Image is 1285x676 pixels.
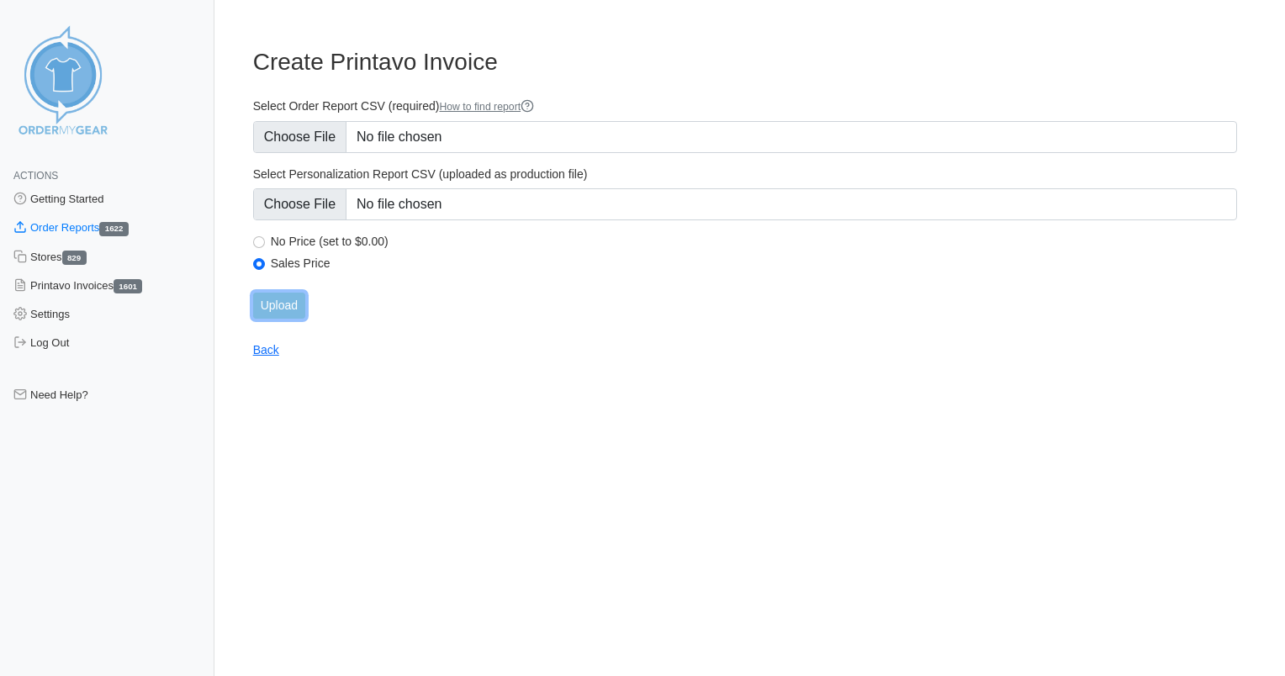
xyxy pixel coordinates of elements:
[62,251,87,265] span: 829
[114,279,142,293] span: 1601
[439,101,534,113] a: How to find report
[253,48,1237,77] h3: Create Printavo Invoice
[271,234,1237,249] label: No Price (set to $0.00)
[253,98,1237,114] label: Select Order Report CSV (required)
[253,293,305,319] input: Upload
[253,343,279,356] a: Back
[99,222,128,236] span: 1622
[253,166,1237,182] label: Select Personalization Report CSV (uploaded as production file)
[271,256,1237,271] label: Sales Price
[13,170,58,182] span: Actions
